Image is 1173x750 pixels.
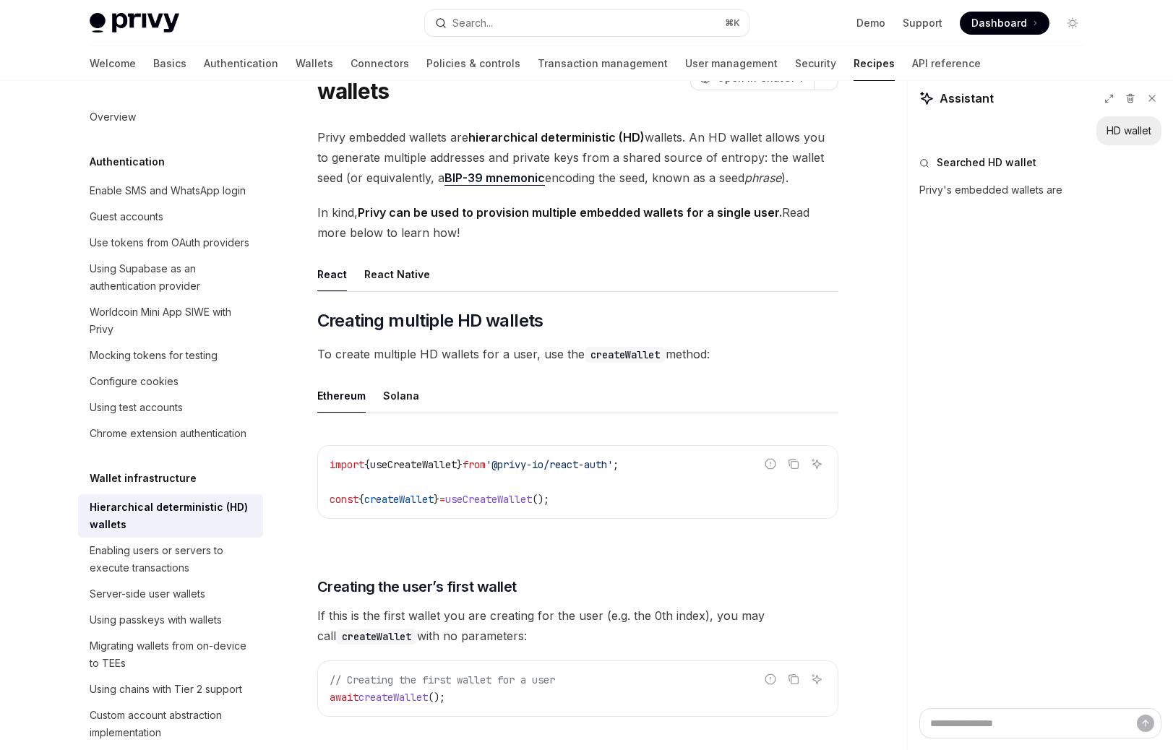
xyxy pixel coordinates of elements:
[317,379,366,413] div: Ethereum
[90,153,165,171] h5: Authentication
[90,234,249,251] div: Use tokens from OAuth providers
[428,691,445,704] span: ();
[854,46,895,81] a: Recipes
[317,344,838,364] span: To create multiple HD wallets for a user, use the method:
[940,90,994,107] span: Assistant
[903,16,942,30] a: Support
[457,458,463,471] span: }
[330,458,364,471] span: import
[78,368,263,395] a: Configure cookies
[78,342,263,368] a: Mocking tokens for testing
[78,299,263,342] a: Worldcoin Mini App SIWE with Privy
[90,611,222,629] div: Using passkeys with wallets
[90,585,205,603] div: Server-side user wallets
[434,493,439,506] span: }
[919,155,1161,170] button: Searched HD wallet
[78,204,263,230] a: Guest accounts
[90,681,242,698] div: Using chains with Tier 2 support
[532,493,549,506] span: ();
[383,379,419,413] div: Solana
[358,205,782,220] strong: Privy can be used to provision multiple embedded wallets for a single user.
[78,494,263,538] a: Hierarchical deterministic (HD) wallets
[538,46,668,81] a: Transaction management
[960,12,1049,35] a: Dashboard
[90,425,246,442] div: Chrome extension authentication
[1107,124,1151,138] div: HD wallet
[78,538,263,581] a: Enabling users or servers to execute transactions
[90,303,254,338] div: Worldcoin Mini App SIWE with Privy
[468,130,645,145] strong: hierarchical deterministic (HD)
[919,708,1161,738] textarea: Ask a question...
[90,470,197,487] h5: Wallet infrastructure
[358,691,428,704] span: createWallet
[153,46,186,81] a: Basics
[937,155,1036,170] span: Searched HD wallet
[445,493,532,506] span: useCreateWallet
[90,399,183,416] div: Using test accounts
[795,46,836,81] a: Security
[78,178,263,204] a: Enable SMS and WhatsApp login
[444,171,545,186] a: BIP-39 mnemonic
[1137,715,1154,732] button: Send message
[90,373,179,390] div: Configure cookies
[761,454,780,473] button: Report incorrect code
[761,670,780,689] button: Report incorrect code
[78,230,263,256] a: Use tokens from OAuth providers
[784,454,803,473] button: Copy the contents from the code block
[426,46,520,81] a: Policies & controls
[317,202,838,243] span: In kind, Read more below to learn how!
[585,347,666,363] code: createWallet
[330,691,358,704] span: await
[317,257,347,291] div: React
[685,46,778,81] a: User management
[90,499,254,533] div: Hierarchical deterministic (HD) wallets
[364,257,430,291] div: React Native
[78,104,263,130] a: Overview
[90,46,136,81] a: Welcome
[78,256,263,299] a: Using Supabase as an authentication provider
[78,633,263,676] a: Migrating wallets from on-device to TEEs
[78,581,263,607] a: Server-side user wallets
[90,13,179,33] img: light logo
[351,46,409,81] a: Connectors
[317,309,543,332] span: Creating multiple HD wallets
[725,17,740,29] span: ⌘ K
[78,421,263,447] a: Chrome extension authentication
[317,127,838,188] span: Privy embedded wallets are wallets. An HD wallet allows you to generate multiple addresses and pr...
[370,458,457,471] span: useCreateWallet
[90,707,254,741] div: Custom account abstraction implementation
[90,208,163,225] div: Guest accounts
[807,670,826,689] button: Ask AI
[330,673,555,686] span: // Creating the first wallet for a user
[90,260,254,295] div: Using Supabase as an authentication provider
[613,458,619,471] span: ;
[1061,12,1084,35] button: Toggle dark mode
[78,395,263,421] a: Using test accounts
[78,607,263,633] a: Using passkeys with wallets
[807,454,826,473] button: Ask AI
[425,10,749,36] button: Open search
[90,542,254,577] div: Enabling users or servers to execute transactions
[317,577,517,597] span: Creating the user’s first wallet
[784,670,803,689] button: Copy the contents from the code block
[90,637,254,672] div: Migrating wallets from on-device to TEEs
[204,46,278,81] a: Authentication
[90,182,246,199] div: Enable SMS and WhatsApp login
[90,347,218,364] div: Mocking tokens for testing
[364,493,434,506] span: createWallet
[439,493,445,506] span: =
[463,458,486,471] span: from
[336,629,417,645] code: createWallet
[364,458,370,471] span: {
[486,458,613,471] span: '@privy-io/react-auth'
[317,605,838,646] span: If this is the first wallet you are creating for the user (e.g. the 0th index), you may call with...
[912,46,981,81] a: API reference
[78,676,263,702] a: Using chains with Tier 2 support
[330,493,358,506] span: const
[296,46,333,81] a: Wallets
[919,181,1161,199] p: Privy's embedded wallets are
[78,702,263,746] a: Custom account abstraction implementation
[971,16,1027,30] span: Dashboard
[744,171,781,185] em: phrase
[452,14,493,32] div: Search...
